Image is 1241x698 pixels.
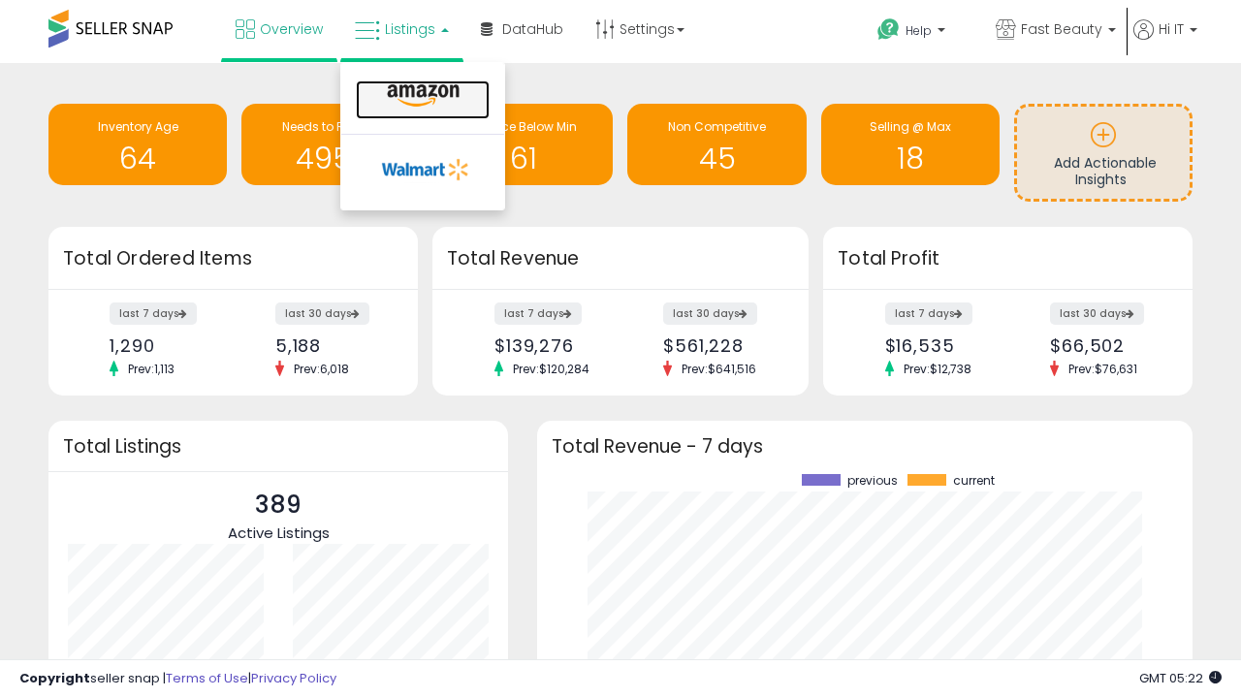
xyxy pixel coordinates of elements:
div: $561,228 [663,335,775,356]
div: $139,276 [494,335,606,356]
i: Get Help [876,17,901,42]
h3: Total Revenue [447,245,794,272]
p: 389 [228,487,330,523]
a: Non Competitive 45 [627,104,806,185]
span: DataHub [502,19,563,39]
span: 2025-09-11 05:22 GMT [1139,669,1222,687]
h1: 18 [831,143,990,174]
span: Prev: 6,018 [284,361,359,377]
div: 1,290 [110,335,218,356]
span: Prev: $641,516 [672,361,766,377]
span: Listings [385,19,435,39]
div: $16,535 [885,335,994,356]
span: Prev: $120,284 [503,361,599,377]
span: Needs to Reprice [282,118,380,135]
span: Help [906,22,932,39]
a: Privacy Policy [251,669,336,687]
h3: Total Revenue - 7 days [552,439,1178,454]
a: Add Actionable Insights [1017,107,1190,199]
strong: Copyright [19,669,90,687]
span: Overview [260,19,323,39]
a: Needs to Reprice 4957 [241,104,420,185]
a: Help [862,3,978,63]
a: BB Price Below Min 61 [434,104,613,185]
h3: Total Profit [838,245,1178,272]
div: 5,188 [275,335,384,356]
span: Fast Beauty [1021,19,1102,39]
span: Prev: 1,113 [118,361,184,377]
span: Non Competitive [668,118,766,135]
span: current [953,474,995,488]
h3: Total Ordered Items [63,245,403,272]
div: seller snap | | [19,670,336,688]
div: $66,502 [1050,335,1159,356]
span: Hi IT [1159,19,1184,39]
a: Terms of Use [166,669,248,687]
a: Hi IT [1133,19,1197,63]
h1: 4957 [251,143,410,174]
a: Inventory Age 64 [48,104,227,185]
label: last 30 days [1050,302,1144,325]
label: last 7 days [110,302,197,325]
span: Add Actionable Insights [1054,153,1157,190]
h1: 61 [444,143,603,174]
span: Prev: $76,631 [1059,361,1147,377]
span: Prev: $12,738 [894,361,981,377]
h3: Total Listings [63,439,493,454]
label: last 7 days [494,302,582,325]
span: Inventory Age [98,118,178,135]
span: previous [847,474,898,488]
h1: 64 [58,143,217,174]
span: Active Listings [228,523,330,543]
a: Selling @ Max 18 [821,104,1000,185]
label: last 30 days [275,302,369,325]
span: BB Price Below Min [470,118,577,135]
label: last 30 days [663,302,757,325]
span: Selling @ Max [870,118,951,135]
h1: 45 [637,143,796,174]
label: last 7 days [885,302,972,325]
